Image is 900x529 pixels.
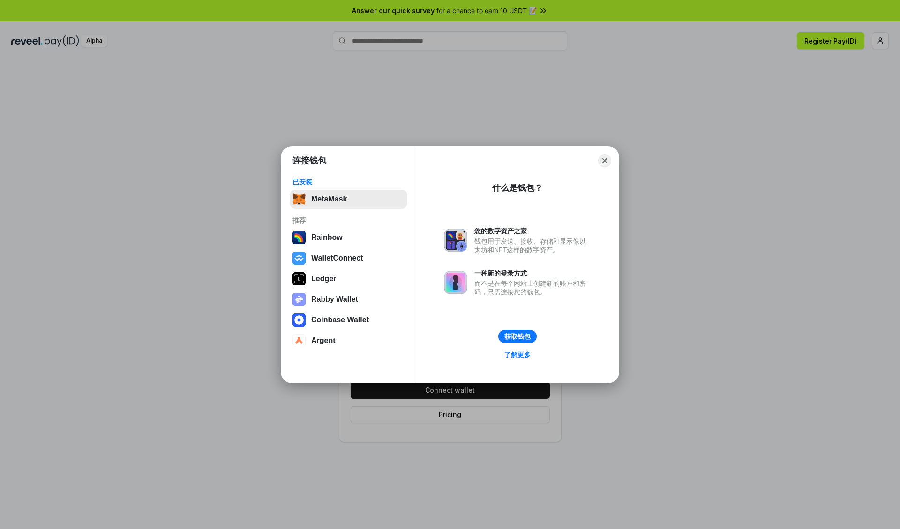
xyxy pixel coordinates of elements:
[311,275,336,283] div: Ledger
[444,271,467,294] img: svg+xml,%3Csvg%20xmlns%3D%22http%3A%2F%2Fwww.w3.org%2F2000%2Fsvg%22%20fill%3D%22none%22%20viewBox...
[292,193,306,206] img: svg+xml,%3Csvg%20fill%3D%22none%22%20height%3D%2233%22%20viewBox%3D%220%200%2035%2033%22%20width%...
[311,316,369,324] div: Coinbase Wallet
[474,227,591,235] div: 您的数字资产之家
[444,229,467,252] img: svg+xml,%3Csvg%20xmlns%3D%22http%3A%2F%2Fwww.w3.org%2F2000%2Fsvg%22%20fill%3D%22none%22%20viewBox...
[290,190,407,209] button: MetaMask
[292,178,405,186] div: 已安装
[290,331,407,350] button: Argent
[311,233,343,242] div: Rainbow
[290,311,407,329] button: Coinbase Wallet
[311,254,363,262] div: WalletConnect
[290,249,407,268] button: WalletConnect
[499,349,536,361] a: 了解更多
[598,154,611,167] button: Close
[311,336,336,345] div: Argent
[292,155,326,166] h1: 连接钱包
[292,231,306,244] img: svg+xml,%3Csvg%20width%3D%22120%22%20height%3D%22120%22%20viewBox%3D%220%200%20120%20120%22%20fil...
[474,237,591,254] div: 钱包用于发送、接收、存储和显示像以太坊和NFT这样的数字资产。
[311,295,358,304] div: Rabby Wallet
[292,293,306,306] img: svg+xml,%3Csvg%20xmlns%3D%22http%3A%2F%2Fwww.w3.org%2F2000%2Fsvg%22%20fill%3D%22none%22%20viewBox...
[492,182,543,194] div: 什么是钱包？
[474,279,591,296] div: 而不是在每个网站上创建新的账户和密码，只需连接您的钱包。
[292,252,306,265] img: svg+xml,%3Csvg%20width%3D%2228%22%20height%3D%2228%22%20viewBox%3D%220%200%2028%2028%22%20fill%3D...
[292,313,306,327] img: svg+xml,%3Csvg%20width%3D%2228%22%20height%3D%2228%22%20viewBox%3D%220%200%2028%2028%22%20fill%3D...
[292,216,405,224] div: 推荐
[504,332,531,341] div: 获取钱包
[290,290,407,309] button: Rabby Wallet
[290,269,407,288] button: Ledger
[474,269,591,277] div: 一种新的登录方式
[311,195,347,203] div: MetaMask
[292,272,306,285] img: svg+xml,%3Csvg%20xmlns%3D%22http%3A%2F%2Fwww.w3.org%2F2000%2Fsvg%22%20width%3D%2228%22%20height%3...
[292,334,306,347] img: svg+xml,%3Csvg%20width%3D%2228%22%20height%3D%2228%22%20viewBox%3D%220%200%2028%2028%22%20fill%3D...
[290,228,407,247] button: Rainbow
[504,350,531,359] div: 了解更多
[498,330,537,343] button: 获取钱包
